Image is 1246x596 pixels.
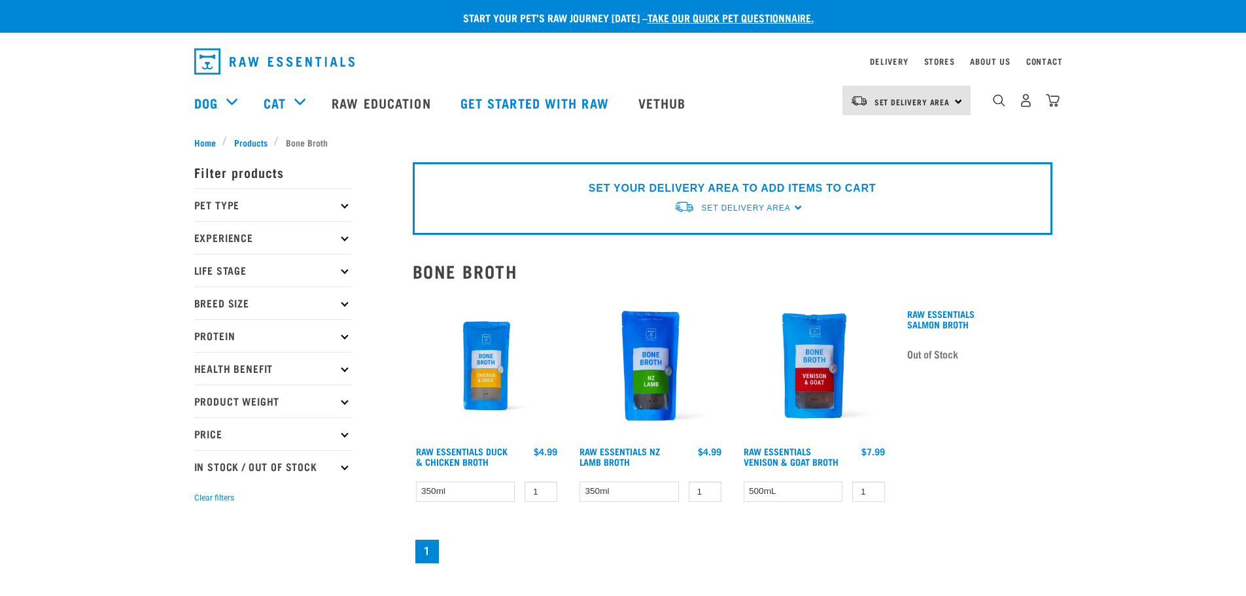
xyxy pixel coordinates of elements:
[625,77,702,129] a: Vethub
[907,311,975,326] a: Raw Essentials Salmon Broth
[744,449,839,464] a: Raw Essentials Venison & Goat Broth
[194,450,351,483] p: In Stock / Out Of Stock
[907,344,958,364] span: Out of Stock
[194,254,351,287] p: Life Stage
[993,94,1005,107] img: home-icon-1@2x.png
[413,261,1052,281] h2: Bone Broth
[701,203,790,213] span: Set Delivery Area
[576,292,725,440] img: Raw Essentials New Zealand Lamb Bone Broth For Cats & Dogs
[416,449,508,464] a: Raw Essentials Duck & Chicken Broth
[740,292,889,440] img: Raw Essentials Venison Goat Novel Protein Hypoallergenic Bone Broth Cats & Dogs
[534,446,557,457] div: $4.99
[870,59,908,63] a: Delivery
[194,156,351,188] p: Filter products
[194,319,351,352] p: Protein
[194,135,1052,149] nav: breadcrumbs
[698,446,721,457] div: $4.99
[194,188,351,221] p: Pet Type
[525,482,557,502] input: 1
[580,449,660,464] a: Raw Essentials NZ Lamb Broth
[264,93,286,113] a: Cat
[184,43,1063,80] nav: dropdown navigation
[850,95,868,107] img: van-moving.png
[852,482,885,502] input: 1
[234,135,268,149] span: Products
[194,287,351,319] p: Breed Size
[674,200,695,214] img: van-moving.png
[227,135,274,149] a: Products
[447,77,625,129] a: Get started with Raw
[689,482,721,502] input: 1
[194,93,218,113] a: Dog
[924,59,955,63] a: Stores
[1026,59,1063,63] a: Contact
[194,135,223,149] a: Home
[415,540,439,563] a: Page 1
[413,537,1052,566] nav: pagination
[194,352,351,385] p: Health Benefit
[319,77,447,129] a: Raw Education
[861,446,885,457] div: $7.99
[1019,94,1033,107] img: user.png
[194,48,355,75] img: Raw Essentials Logo
[589,181,876,196] p: SET YOUR DELIVERY AREA TO ADD ITEMS TO CART
[194,385,351,417] p: Product Weight
[194,221,351,254] p: Experience
[194,492,234,504] button: Clear filters
[194,135,216,149] span: Home
[648,14,814,20] a: take our quick pet questionnaire.
[970,59,1010,63] a: About Us
[194,417,351,450] p: Price
[1046,94,1060,107] img: home-icon@2x.png
[874,99,950,104] span: Set Delivery Area
[413,292,561,440] img: RE Product Shoot 2023 Nov8793 1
